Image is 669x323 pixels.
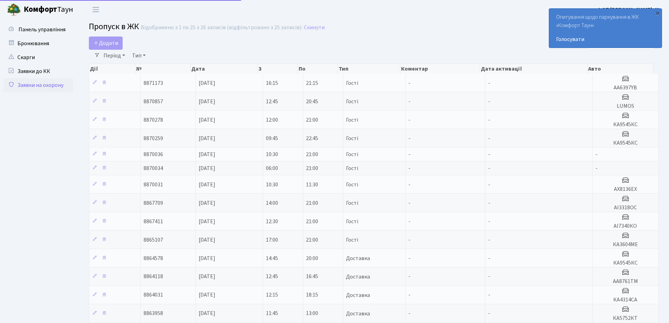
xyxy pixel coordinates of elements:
span: 10:30 [266,181,278,188]
div: Відображено з 1 по 25 з 26 записів (відфільтровано з 25 записів). [141,24,302,31]
span: - [488,236,490,244]
span: 17:00 [266,236,278,244]
span: - [488,255,490,262]
th: З [258,64,298,74]
span: 8863958 [144,310,163,317]
span: 21:00 [306,151,318,158]
span: 8864031 [144,291,163,299]
span: Панель управління [18,26,66,33]
th: Коментар [400,64,480,74]
span: Гості [346,136,358,141]
a: ФОП [PERSON_NAME]. Н. [597,6,661,14]
span: - [408,236,410,244]
span: [DATE] [199,218,215,225]
span: Гості [346,152,358,157]
span: [DATE] [199,98,215,105]
span: [DATE] [199,236,215,244]
span: 06:00 [266,164,278,172]
span: 11:30 [306,181,318,188]
span: 8864118 [144,273,163,281]
span: 21:00 [306,116,318,124]
span: 20:00 [306,255,318,262]
a: Панель управління [3,23,73,37]
span: 14:45 [266,255,278,262]
span: - [408,116,410,124]
a: Тип [129,50,148,62]
span: - [408,151,410,158]
span: - [408,255,410,262]
span: [DATE] [199,310,215,317]
span: 13:00 [306,310,318,317]
span: 8867411 [144,218,163,225]
th: Дії [89,64,136,74]
span: 20:45 [306,98,318,105]
span: - [408,98,410,105]
h5: АІ3318ОС [595,204,655,211]
h5: LUMOS [595,103,655,110]
span: - [488,164,490,172]
span: [DATE] [199,199,215,207]
span: - [595,151,598,158]
span: 11:45 [266,310,278,317]
span: Гості [346,200,358,206]
span: - [408,135,410,142]
span: - [488,116,490,124]
span: - [408,273,410,281]
span: 21:00 [306,164,318,172]
span: [DATE] [199,116,215,124]
span: 09:45 [266,135,278,142]
span: Доставка [346,274,370,280]
span: Доставка [346,311,370,316]
span: 12:45 [266,98,278,105]
span: 12:00 [266,116,278,124]
th: Дата [191,64,258,74]
span: [DATE] [199,255,215,262]
h5: АА6397YB [595,84,655,91]
span: [DATE] [199,273,215,281]
div: × [654,9,661,16]
span: Пропуск в ЖК [89,21,139,33]
span: 14:00 [266,199,278,207]
span: - [488,98,490,105]
span: - [488,218,490,225]
span: - [488,135,490,142]
span: 12:15 [266,291,278,299]
span: 21:00 [306,236,318,244]
th: Авто [587,64,653,74]
h5: КА5752КТ [595,315,655,322]
span: 8867709 [144,199,163,207]
span: Доставка [346,256,370,261]
span: 12:30 [266,218,278,225]
a: Заявки на охорону [3,78,73,92]
span: 21:00 [306,199,318,207]
h5: АХ8136ЕХ [595,186,655,193]
a: Додати [89,37,123,50]
b: Комфорт [24,4,57,15]
span: [DATE] [199,291,215,299]
span: - [408,79,410,87]
a: Заявки до КК [3,64,73,78]
span: 22:45 [306,135,318,142]
span: - [488,310,490,317]
span: Гості [346,99,358,104]
span: 8865107 [144,236,163,244]
span: - [408,218,410,225]
span: [DATE] [199,135,215,142]
h5: КА9545КС [595,121,655,128]
img: logo.png [7,3,21,17]
span: 16:15 [266,79,278,87]
button: Переключити навігацію [87,4,105,15]
span: 8870857 [144,98,163,105]
h5: КА3604МЕ [595,241,655,248]
a: Скарги [3,50,73,64]
span: Додати [93,39,118,47]
th: № [136,64,191,74]
span: Гості [346,237,358,243]
th: По [298,64,338,74]
span: Гості [346,165,358,171]
span: [DATE] [199,164,215,172]
span: Гості [346,182,358,187]
span: - [408,164,410,172]
span: - [488,273,490,281]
